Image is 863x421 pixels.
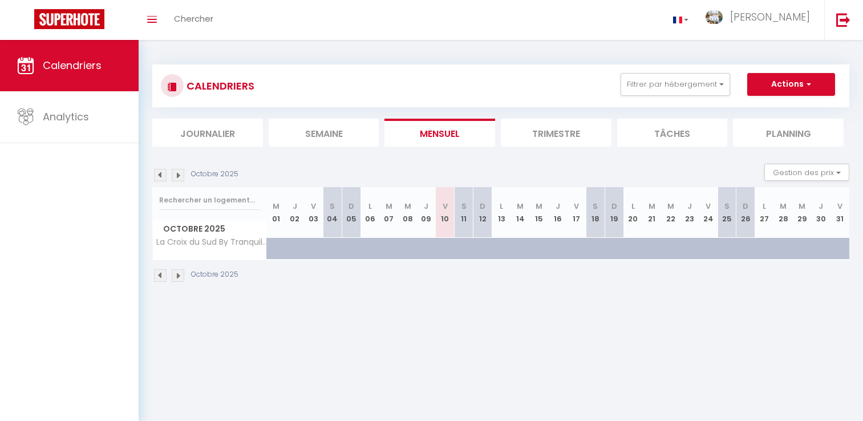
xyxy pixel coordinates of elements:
th: 20 [623,187,642,238]
span: Calendriers [43,58,102,72]
abbr: M [404,201,411,212]
abbr: M [649,201,655,212]
abbr: S [461,201,467,212]
li: Semaine [269,119,379,147]
li: Mensuel [384,119,495,147]
abbr: S [593,201,598,212]
abbr: M [667,201,674,212]
th: 10 [436,187,455,238]
th: 06 [360,187,379,238]
li: Trimestre [501,119,611,147]
th: 21 [642,187,661,238]
input: Rechercher un logement... [159,190,260,211]
img: logout [836,13,850,27]
abbr: M [799,201,805,212]
th: 02 [285,187,304,238]
li: Planning [733,119,844,147]
img: ... [706,10,723,24]
th: 05 [342,187,360,238]
th: 13 [492,187,511,238]
th: 31 [830,187,849,238]
abbr: V [706,201,711,212]
th: 03 [304,187,323,238]
abbr: V [311,201,316,212]
button: Filtrer par hébergement [621,73,730,96]
th: 01 [267,187,286,238]
th: 04 [323,187,342,238]
abbr: D [611,201,617,212]
abbr: D [480,201,485,212]
abbr: D [349,201,354,212]
h3: CALENDRIERS [184,73,254,99]
span: Chercher [174,13,213,25]
th: 12 [473,187,492,238]
abbr: L [763,201,766,212]
abbr: D [743,201,748,212]
th: 15 [530,187,549,238]
abbr: V [443,201,448,212]
th: 16 [549,187,568,238]
abbr: J [687,201,692,212]
th: 28 [774,187,793,238]
abbr: V [837,201,842,212]
abbr: M [273,201,279,212]
li: Journalier [152,119,263,147]
th: 24 [699,187,718,238]
th: 25 [718,187,736,238]
abbr: J [424,201,428,212]
abbr: M [517,201,524,212]
abbr: J [819,201,823,212]
button: Actions [747,73,835,96]
abbr: M [536,201,542,212]
th: 27 [755,187,774,238]
li: Tâches [617,119,728,147]
span: [PERSON_NAME] [730,10,810,24]
th: 22 [661,187,680,238]
th: 18 [586,187,605,238]
abbr: J [556,201,560,212]
abbr: M [386,201,392,212]
p: Octobre 2025 [191,169,238,180]
abbr: S [330,201,335,212]
abbr: L [631,201,635,212]
th: 30 [812,187,830,238]
abbr: J [293,201,297,212]
span: Octobre 2025 [153,221,266,237]
button: Gestion des prix [764,164,849,181]
abbr: M [780,201,787,212]
th: 07 [379,187,398,238]
th: 29 [793,187,812,238]
abbr: V [574,201,579,212]
th: 14 [511,187,530,238]
span: La Croix du Sud By Tranquil at Home [155,238,269,246]
img: Super Booking [34,9,104,29]
abbr: L [368,201,372,212]
th: 11 [455,187,473,238]
th: 19 [605,187,623,238]
p: Octobre 2025 [191,269,238,280]
th: 08 [398,187,417,238]
abbr: L [500,201,503,212]
th: 17 [568,187,586,238]
abbr: S [724,201,730,212]
th: 26 [736,187,755,238]
th: 09 [417,187,436,238]
th: 23 [680,187,699,238]
span: Analytics [43,110,89,124]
